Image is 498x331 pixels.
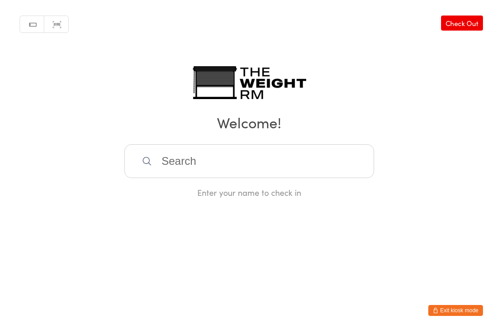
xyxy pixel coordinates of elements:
div: Enter your name to check in [124,187,374,198]
h2: Welcome! [9,112,489,132]
a: Check Out [441,16,483,31]
input: Search [124,144,374,178]
button: Exit kiosk mode [428,305,483,316]
img: The Weight Rm [192,66,306,99]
